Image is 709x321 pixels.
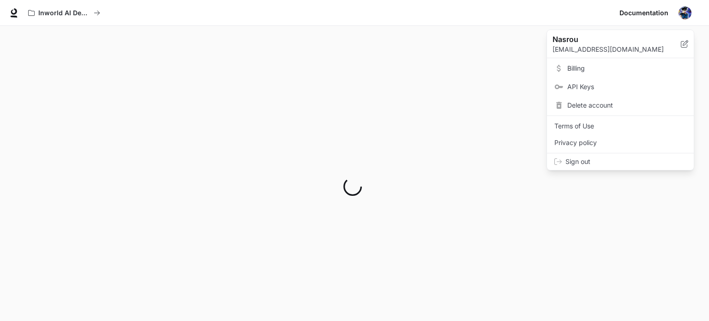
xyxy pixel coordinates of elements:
[565,157,686,166] span: Sign out
[547,153,694,170] div: Sign out
[549,79,692,95] a: API Keys
[567,82,686,91] span: API Keys
[549,118,692,134] a: Terms of Use
[553,34,666,45] p: Nasrou
[554,121,686,131] span: Terms of Use
[554,138,686,147] span: Privacy policy
[549,134,692,151] a: Privacy policy
[547,30,694,58] div: Nasrou[EMAIL_ADDRESS][DOMAIN_NAME]
[549,97,692,114] div: Delete account
[567,101,686,110] span: Delete account
[553,45,681,54] p: [EMAIL_ADDRESS][DOMAIN_NAME]
[567,64,686,73] span: Billing
[549,60,692,77] a: Billing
